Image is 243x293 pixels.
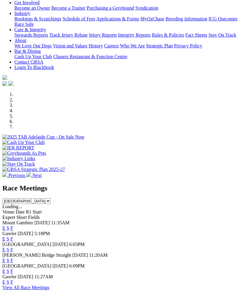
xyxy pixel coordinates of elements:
a: Fact Sheets [185,32,207,37]
span: Mount Gambier [2,220,33,225]
span: 6:03PM [69,242,85,247]
div: Get Involved [14,5,241,11]
img: chevron-left-pager-white.svg [2,172,7,177]
a: Rules & Policies [152,32,184,37]
span: [PERSON_NAME] Bridge Straight [2,253,71,258]
span: 11:35AM [51,220,70,225]
span: Date [16,209,25,214]
a: View All Race Meetings [2,285,49,290]
a: Race Safe [14,22,34,27]
a: Strategic Plan [146,43,173,48]
img: Greyhounds As Pets [2,151,46,156]
span: 5:18PM [34,231,50,236]
a: Login To Blackbook [14,65,54,70]
a: Become an Owner [14,5,50,10]
a: S [7,236,9,241]
a: S [7,226,9,231]
h2: Race Meetings [2,184,241,192]
span: [GEOGRAPHIC_DATA] [2,242,51,247]
span: Short [16,215,27,220]
span: Gawler [2,274,16,279]
span: Fields [28,215,40,220]
a: Vision and Values [53,43,87,48]
a: F [10,226,13,231]
span: 11:27AM [34,274,53,279]
div: Care & Integrity [14,32,241,38]
span: Gawler [2,231,16,236]
a: Bar & Dining [14,49,41,54]
a: MyOzChase [140,16,164,21]
img: chevron-right-pager-white.svg [26,172,31,177]
a: F [10,247,13,252]
a: Care & Integrity [14,27,46,32]
img: Cash Up Your Club [2,140,45,145]
span: 11:20AM [89,253,108,258]
a: Next [26,173,42,178]
span: [DATE] [34,220,50,225]
a: S [7,247,9,252]
div: About [14,43,241,49]
a: E [2,247,5,252]
span: R1 Start [26,209,42,214]
a: Bookings & Scratchings [14,16,61,21]
a: F [10,269,13,274]
span: Loading... [2,204,22,209]
a: Schedule of Fees [62,16,95,21]
a: F [10,280,13,285]
a: Industry [14,11,30,16]
a: We Love Our Dogs [14,43,52,48]
a: Breeding Information [166,16,207,21]
span: [DATE] [18,274,33,279]
span: [DATE] [52,263,68,268]
div: Industry [14,16,241,27]
a: Track Injury Rebate [49,32,88,37]
a: Stewards Reports [14,32,48,37]
img: logo-grsa-white.png [2,75,7,80]
a: Chasers Restaurant & Function Centre [53,54,127,59]
a: ICG Outcomes [208,16,237,21]
img: Stay On Track [2,161,35,167]
a: Purchasing a Greyhound [87,5,134,10]
span: Next [32,173,42,178]
a: E [2,269,5,274]
img: Industry Links [2,156,35,161]
span: [DATE] [18,231,33,236]
img: 2025 TAB Adelaide Cup - On Sale Now [2,134,85,140]
a: Applications & Forms [96,16,139,21]
span: [DATE] [52,242,68,247]
a: Contact GRSA [14,59,43,64]
span: [GEOGRAPHIC_DATA] [2,263,51,268]
a: Who We Are [120,43,145,48]
a: Stay On Track [208,32,236,37]
span: Venue [2,209,14,214]
a: S [7,269,9,274]
a: Cash Up Your Club [14,54,52,59]
div: Bar & Dining [14,54,241,59]
a: E [2,226,5,231]
span: 6:09PM [69,263,85,268]
span: [DATE] [72,253,88,258]
a: History [88,43,103,48]
a: S [7,258,9,263]
a: Previous [2,173,26,178]
img: GRSA Strategic Plan 2025-27 [2,167,65,172]
a: E [2,280,5,285]
span: Previous [8,173,25,178]
a: Integrity Reports [118,32,151,37]
a: Careers [104,43,119,48]
img: IER REPORT [2,145,34,151]
a: Become a Trainer [51,5,85,10]
a: Privacy Policy [174,43,202,48]
a: E [2,236,5,241]
img: twitter.svg [8,81,13,86]
a: E [2,258,5,263]
a: Syndication [135,5,158,10]
img: facebook.svg [2,81,7,86]
a: F [10,236,13,241]
a: F [10,258,13,263]
span: Expert [2,215,15,220]
a: Injury Reports [89,32,117,37]
a: About [14,38,26,43]
a: S [7,280,9,285]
